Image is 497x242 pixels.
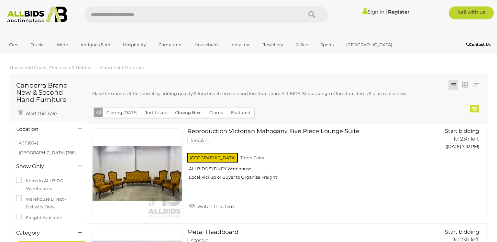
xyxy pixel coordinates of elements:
[342,39,396,50] a: [GEOGRAPHIC_DATA]
[466,42,491,47] b: Contact Us
[190,39,222,50] a: Household
[4,6,71,23] img: Allbids.com.au
[16,108,58,118] a: Alert this sale
[103,108,141,118] button: Closing [DATE]
[92,90,445,97] p: Make the room a little special by adding quality & functional second hand furnitures from ALLBIDS...
[16,214,62,221] label: Freight Available
[24,110,57,116] span: Alert this sale
[19,150,76,155] a: [GEOGRAPHIC_DATA] (386)
[94,108,103,117] button: All
[27,39,49,50] a: Trucks
[205,108,227,118] button: Closed
[466,41,492,48] a: Contact Us
[445,128,479,134] span: Start bidding
[5,39,22,50] a: Cars
[141,108,171,118] button: Just Listed
[16,177,81,192] label: Items in ALLBIDS Warehouses
[154,39,186,50] a: Computers
[227,108,254,118] button: Featured
[16,230,68,236] h4: Category
[192,128,416,185] a: Reproduction Victorian Mahogany Five Piece Lounge Suite 54655-1 [GEOGRAPHIC_DATA] Taren Point ALL...
[16,163,68,169] h4: Show Only
[362,9,384,15] a: Sign In
[16,126,68,132] h4: Location
[226,39,255,50] a: Industrial
[16,82,81,103] h1: Canberra Brand New & Second Hand Furniture
[119,39,150,50] a: Hospitality
[16,195,81,211] label: Warehouse Direct - Delivery Only
[316,39,338,50] a: Sports
[470,105,479,112] div: 12
[171,108,206,118] button: Closing Next
[296,6,328,23] button: Search
[10,65,94,70] a: Household Goods, Electricals & Hobbies
[196,204,234,209] span: Watch this item
[100,65,144,70] a: Household Furniture
[445,229,479,235] span: Start bidding
[52,39,72,50] a: Wine
[187,201,236,211] a: Watch this item
[292,39,312,50] a: Office
[385,8,387,15] span: |
[425,128,481,153] a: Start bidding 1d 23h left ([DATE] 7:32 PM)
[388,9,409,15] a: Register
[19,140,38,145] a: ACT (834)
[449,6,494,19] a: Sell with us
[259,39,287,50] a: Jewellery
[76,39,115,50] a: Antiques & Art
